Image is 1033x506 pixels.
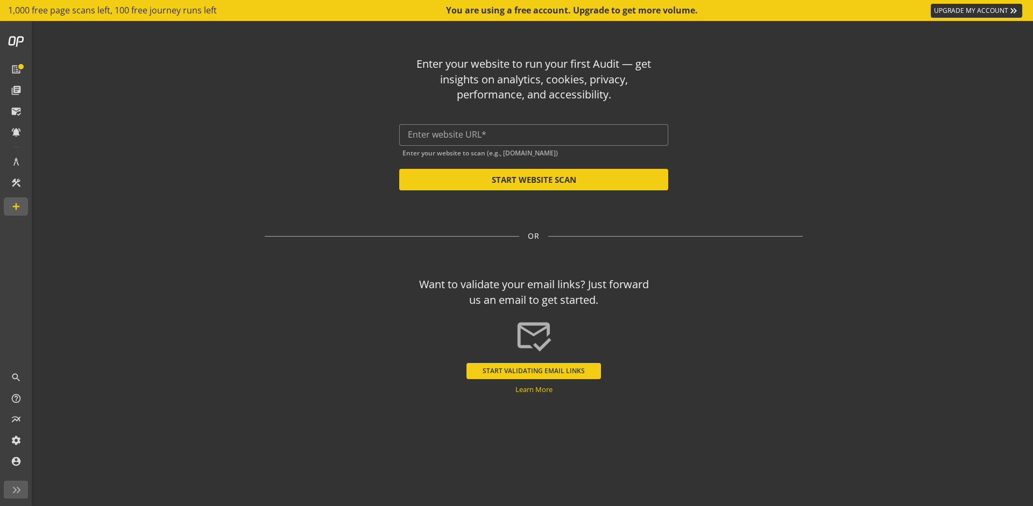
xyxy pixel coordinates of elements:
mat-icon: notifications_active [11,127,22,138]
button: START WEBSITE SCAN [399,169,668,190]
mat-icon: mark_email_read [11,106,22,117]
mat-icon: mark_email_read [515,317,553,354]
span: 1,000 free page scans left, 100 free journey runs left [8,4,217,17]
mat-icon: account_circle [11,456,22,467]
input: Enter website URL* [408,130,660,140]
mat-icon: list_alt [11,64,22,75]
mat-icon: help_outline [11,393,22,404]
mat-icon: settings [11,435,22,446]
mat-icon: library_books [11,85,22,96]
mat-hint: Enter your website to scan (e.g., [DOMAIN_NAME]) [402,147,558,157]
mat-icon: add [11,201,22,212]
mat-icon: search [11,372,22,383]
a: UPGRADE MY ACCOUNT [931,4,1022,18]
mat-icon: keyboard_double_arrow_right [1008,5,1019,16]
div: Want to validate your email links? Just forward us an email to get started. [414,277,654,308]
a: Learn More [515,384,553,394]
mat-icon: multiline_chart [11,414,22,425]
mat-icon: architecture [11,156,22,167]
div: You are using a free account. Upgrade to get more volume. [446,4,699,17]
button: START VALIDATING EMAIL LINKS [466,363,601,379]
div: Enter your website to run your first Audit — get insights on analytics, cookies, privacy, perform... [414,56,654,103]
mat-icon: construction [11,177,22,188]
span: OR [528,231,540,241]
